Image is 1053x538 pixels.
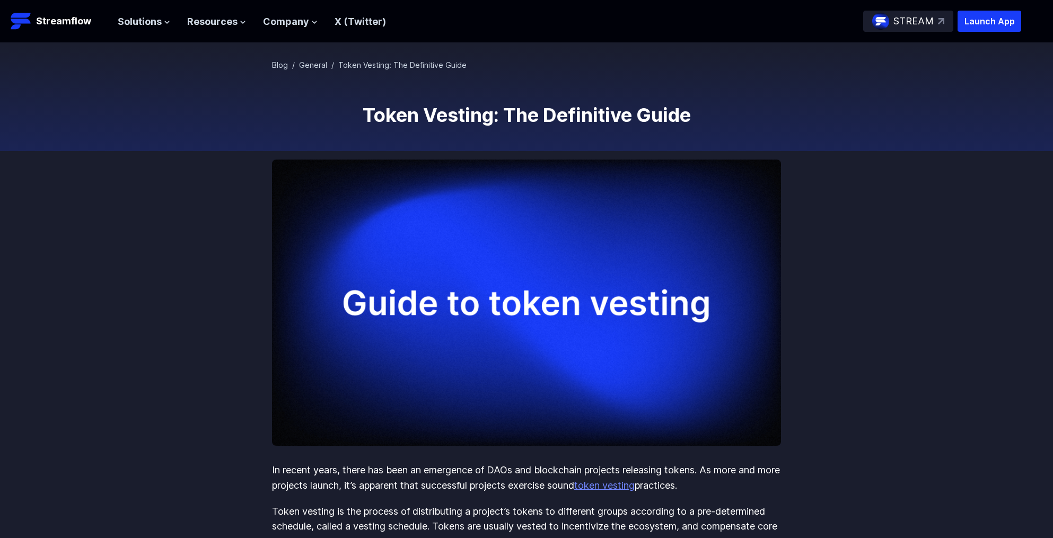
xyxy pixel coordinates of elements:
[187,14,246,30] button: Resources
[893,14,934,29] p: STREAM
[292,60,295,69] span: /
[335,16,386,27] a: X (Twitter)
[938,18,944,24] img: top-right-arrow.svg
[36,14,91,29] p: Streamflow
[863,11,953,32] a: STREAM
[872,13,889,30] img: streamflow-logo-circle.png
[263,14,309,30] span: Company
[118,14,162,30] span: Solutions
[574,480,635,491] a: token vesting
[272,104,781,126] h1: Token Vesting: The Definitive Guide
[272,60,288,69] a: Blog
[263,14,318,30] button: Company
[118,14,170,30] button: Solutions
[272,463,781,493] p: In recent years, there has been an emergence of DAOs and blockchain projects releasing tokens. As...
[331,60,334,69] span: /
[11,11,32,32] img: Streamflow Logo
[187,14,238,30] span: Resources
[11,11,107,32] a: Streamflow
[958,11,1021,32] button: Launch App
[299,60,327,69] a: General
[338,60,467,69] span: Token Vesting: The Definitive Guide
[272,160,781,446] img: Token Vesting: The Definitive Guide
